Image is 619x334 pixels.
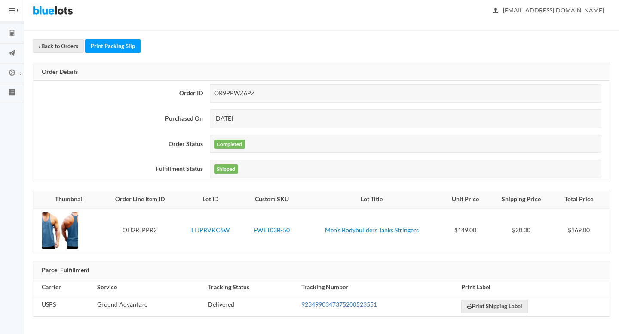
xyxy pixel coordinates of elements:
[33,279,94,296] th: Carrier
[33,191,101,208] th: Thumbnail
[302,191,442,208] th: Lot Title
[33,296,94,316] td: USPS
[458,279,610,296] th: Print Label
[493,6,604,14] span: [EMAIL_ADDRESS][DOMAIN_NAME]
[33,156,206,182] th: Fulfillment Status
[254,226,290,234] a: FWTT03B-50
[205,296,298,316] td: Delivered
[442,208,489,252] td: $149.00
[33,106,206,131] th: Purchased On
[553,191,610,208] th: Total Price
[101,208,179,252] td: OLI2RJPPR2
[210,84,601,103] div: OR9PPWZ6PZ
[214,164,238,174] label: Shipped
[553,208,610,252] td: $169.00
[325,226,419,234] a: Men's Bodybuilders Tanks Stringers
[205,279,298,296] th: Tracking Status
[301,301,377,308] a: 9234990347375200523551
[94,296,205,316] td: Ground Advantage
[489,208,553,252] td: $20.00
[33,39,84,53] a: ‹ Back to Orders
[489,191,553,208] th: Shipping Price
[94,279,205,296] th: Service
[461,300,528,313] a: Print Shipping Label
[33,81,206,106] th: Order ID
[191,226,230,234] a: LTJPRVKC6W
[179,191,242,208] th: Lot ID
[214,140,245,149] label: Completed
[442,191,489,208] th: Unit Price
[33,261,610,279] div: Parcel Fulfillment
[210,109,601,128] div: [DATE]
[298,279,458,296] th: Tracking Number
[85,39,141,53] a: Print Packing Slip
[242,191,302,208] th: Custom SKU
[33,63,610,81] div: Order Details
[33,131,206,157] th: Order Status
[101,191,179,208] th: Order Line Item ID
[491,7,500,15] ion-icon: person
